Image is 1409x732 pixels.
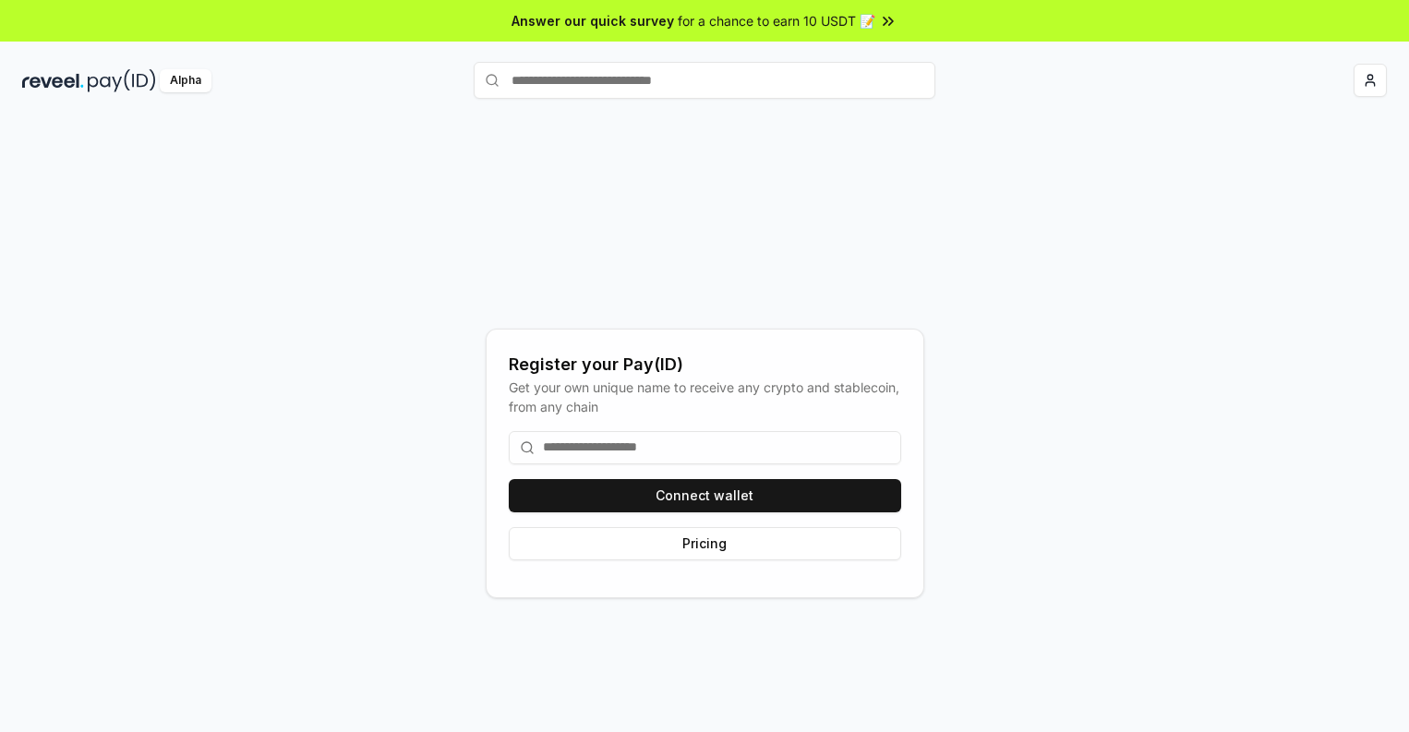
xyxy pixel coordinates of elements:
div: Get your own unique name to receive any crypto and stablecoin, from any chain [509,378,901,416]
button: Pricing [509,527,901,560]
div: Alpha [160,69,211,92]
span: for a chance to earn 10 USDT 📝 [678,11,875,30]
button: Connect wallet [509,479,901,512]
div: Register your Pay(ID) [509,352,901,378]
span: Answer our quick survey [512,11,674,30]
img: reveel_dark [22,69,84,92]
img: pay_id [88,69,156,92]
